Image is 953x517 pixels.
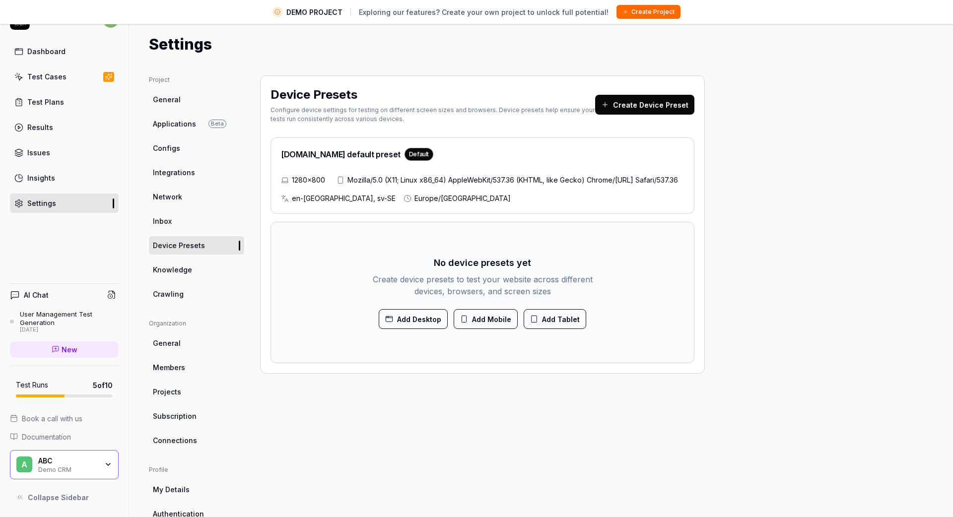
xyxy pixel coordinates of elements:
a: Connections [149,431,244,450]
h1: Settings [149,33,212,56]
span: Europe/[GEOGRAPHIC_DATA] [414,193,511,203]
span: Beta [208,120,226,128]
a: Crawling [149,285,244,303]
a: Insights [10,168,119,188]
span: 1280×800 [292,175,325,185]
div: Dashboard [27,46,66,57]
span: en-[GEOGRAPHIC_DATA], sv-SE [292,193,396,203]
a: Configs [149,139,244,157]
a: New [10,341,119,358]
a: Dashboard [10,42,119,61]
span: Applications [153,119,196,129]
h2: Device Presets [271,86,357,104]
span: Projects [153,387,181,397]
div: Configure device settings for testing on different screen sizes and browsers. Device presets help... [271,106,595,124]
span: Integrations [153,167,195,178]
span: Configs [153,143,180,153]
button: Add Mobile [454,309,518,329]
h2: [DOMAIN_NAME] default preset [281,148,433,161]
p: Create device presets to test your website across different devices, browsers, and screen sizes [371,273,594,297]
h3: No device presets yet [434,256,531,269]
button: Add Desktop [379,309,448,329]
span: Collapse Sidebar [28,492,89,503]
a: Issues [10,143,119,162]
span: Connections [153,435,197,446]
div: Issues [27,147,50,158]
a: My Details [149,480,244,499]
span: Crawling [153,289,184,299]
div: Project [149,75,244,84]
button: Create Device Preset [595,95,694,115]
span: New [62,344,77,355]
h4: AI Chat [24,290,49,300]
a: Integrations [149,163,244,182]
a: Test Cases [10,67,119,86]
h5: Test Runs [16,381,48,389]
button: Create Project [616,5,681,19]
a: Results [10,118,119,137]
span: Network [153,192,182,202]
div: Demo CRM [38,465,98,473]
span: Knowledge [153,264,192,275]
div: Insights [27,173,55,183]
span: A [16,456,32,472]
span: Device Presets [153,240,205,251]
a: Projects [149,383,244,401]
a: Book a call with us [10,413,119,424]
div: ABC [38,456,98,465]
a: General [149,334,244,352]
a: Test Plans [10,92,119,112]
span: Documentation [22,432,71,442]
span: Subscription [153,411,197,421]
button: Add Tablet [524,309,586,329]
div: [DATE] [20,326,119,333]
button: AABCDemo CRM [10,450,119,480]
span: General [153,338,181,348]
span: DEMO PROJECT [286,7,342,17]
span: 5 of 10 [93,380,113,390]
div: User Management Test Generation [20,310,119,326]
div: Default [405,148,433,161]
span: My Details [153,484,190,495]
div: Results [27,122,53,132]
span: Inbox [153,216,172,226]
span: Mozilla/5.0 (X11; Linux x86_64) AppleWebKit/537.36 (KHTML, like Gecko) Chrome/[URL] Safari/537.36 [347,175,678,185]
a: User Management Test Generation[DATE] [10,310,119,333]
span: Members [153,362,185,373]
a: Subscription [149,407,244,425]
a: General [149,90,244,109]
a: Network [149,188,244,206]
a: Inbox [149,212,244,230]
div: Test Plans [27,97,64,107]
button: Collapse Sidebar [10,487,119,507]
span: General [153,94,181,105]
div: Organization [149,319,244,328]
span: Book a call with us [22,413,82,424]
div: Test Cases [27,71,67,82]
a: Settings [10,194,119,213]
div: Settings [27,198,56,208]
a: ApplicationsBeta [149,115,244,133]
span: Exploring our features? Create your own project to unlock full potential! [359,7,609,17]
a: Knowledge [149,260,244,279]
a: Members [149,358,244,377]
a: Documentation [10,432,119,442]
a: Device Presets [149,236,244,255]
div: Profile [149,465,244,474]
